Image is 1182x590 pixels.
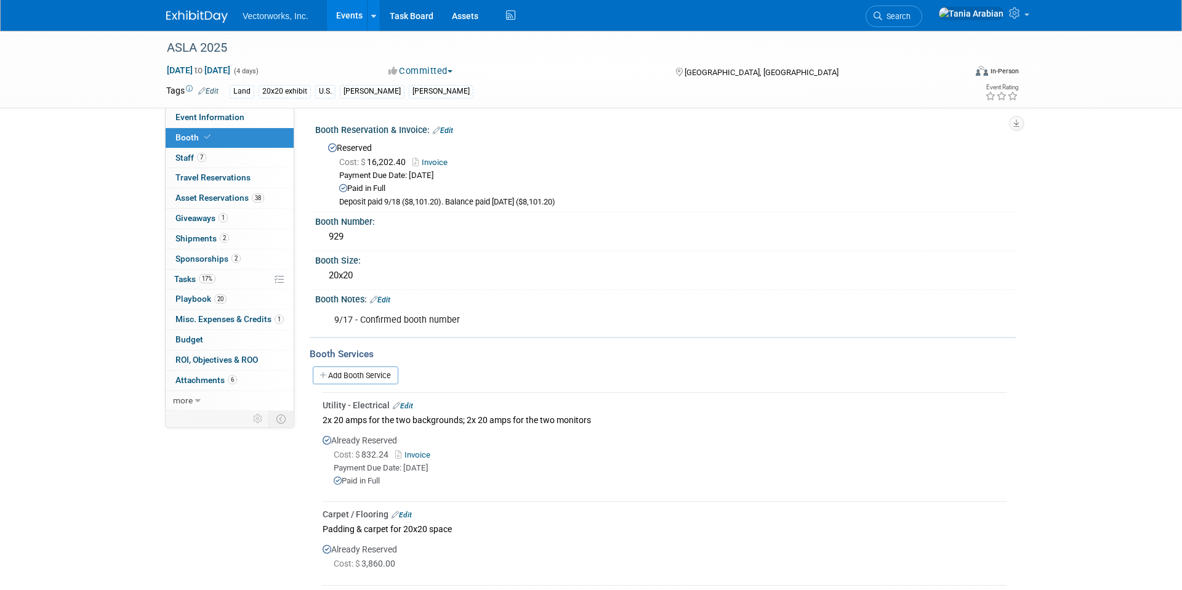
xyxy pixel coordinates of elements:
[243,11,308,21] span: Vectorworks, Inc.
[409,85,473,98] div: [PERSON_NAME]
[392,511,412,519] a: Edit
[985,84,1018,91] div: Event Rating
[166,128,294,148] a: Booth
[334,450,393,459] span: 832.24
[323,399,1007,411] div: Utility - Electrical
[166,249,294,269] a: Sponsorships2
[163,37,946,59] div: ASLA 2025
[384,65,457,78] button: Committed
[313,366,398,384] a: Add Booth Service
[166,108,294,127] a: Event Information
[166,350,294,370] a: ROI, Objectives & ROO
[275,315,284,324] span: 1
[204,134,211,140] i: Booth reservation complete
[334,450,361,459] span: Cost: $
[173,395,193,405] span: more
[199,274,215,283] span: 17%
[166,391,294,411] a: more
[938,7,1004,20] img: Tania Arabian
[882,12,911,21] span: Search
[324,266,1007,285] div: 20x20
[339,157,367,167] span: Cost: $
[326,308,880,333] div: 9/17 - Confirmed booth number
[315,290,1016,306] div: Booth Notes:
[334,463,1007,474] div: Payment Due Date: [DATE]
[219,213,228,222] span: 1
[370,296,390,304] a: Edit
[166,10,228,23] img: ExhibitDay
[166,229,294,249] a: Shipments2
[175,355,258,365] span: ROI, Objectives & ROO
[175,233,229,243] span: Shipments
[220,233,229,243] span: 2
[685,68,838,77] span: [GEOGRAPHIC_DATA], [GEOGRAPHIC_DATA]
[175,132,213,142] span: Booth
[198,87,219,95] a: Edit
[315,85,336,98] div: U.S.
[990,67,1019,76] div: In-Person
[324,227,1007,246] div: 929
[174,274,215,284] span: Tasks
[175,172,251,182] span: Travel Reservations
[230,85,254,98] div: Land
[166,84,219,99] td: Tags
[892,64,1019,83] div: Event Format
[175,314,284,324] span: Misc. Expenses & Credits
[231,254,241,263] span: 2
[315,212,1016,228] div: Booth Number:
[166,330,294,350] a: Budget
[433,126,453,135] a: Edit
[315,251,1016,267] div: Booth Size:
[323,411,1007,428] div: 2x 20 amps for the two backgrounds; 2x 20 amps for the two monitors
[339,197,1007,208] div: Deposit paid 9/18 ($8,101.20). Balance paid [DATE] ($8,101.20)
[412,158,454,167] a: Invoice
[166,148,294,168] a: Staff7
[247,411,269,427] td: Personalize Event Tab Strip
[269,411,294,427] td: Toggle Event Tabs
[334,475,1007,487] div: Paid in Full
[334,559,400,568] span: 3,860.00
[175,254,241,264] span: Sponsorships
[175,213,228,223] span: Giveaways
[976,66,988,76] img: Format-Inperson.png
[166,371,294,390] a: Attachments6
[166,289,294,309] a: Playbook20
[252,193,264,203] span: 38
[315,121,1016,137] div: Booth Reservation & Invoice:
[323,537,1007,581] div: Already Reserved
[324,139,1007,208] div: Reserved
[214,294,227,304] span: 20
[175,294,227,304] span: Playbook
[393,402,413,410] a: Edit
[323,508,1007,520] div: Carpet / Flooring
[166,310,294,329] a: Misc. Expenses & Credits1
[175,334,203,344] span: Budget
[197,153,206,162] span: 7
[395,450,435,459] a: Invoice
[175,193,264,203] span: Asset Reservations
[340,85,404,98] div: [PERSON_NAME]
[193,65,204,75] span: to
[228,375,237,384] span: 6
[339,170,1007,182] div: Payment Due Date: [DATE]
[233,67,259,75] span: (4 days)
[259,85,311,98] div: 20x20 exhibit
[166,168,294,188] a: Travel Reservations
[166,270,294,289] a: Tasks17%
[175,112,244,122] span: Event Information
[175,153,206,163] span: Staff
[339,157,411,167] span: 16,202.40
[866,6,922,27] a: Search
[334,559,361,568] span: Cost: $
[166,65,231,76] span: [DATE] [DATE]
[310,347,1016,361] div: Booth Services
[166,209,294,228] a: Giveaways1
[175,375,237,385] span: Attachments
[166,188,294,208] a: Asset Reservations38
[323,428,1007,497] div: Already Reserved
[323,520,1007,537] div: Padding & carpet for 20x20 space
[339,183,1007,195] div: Paid in Full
